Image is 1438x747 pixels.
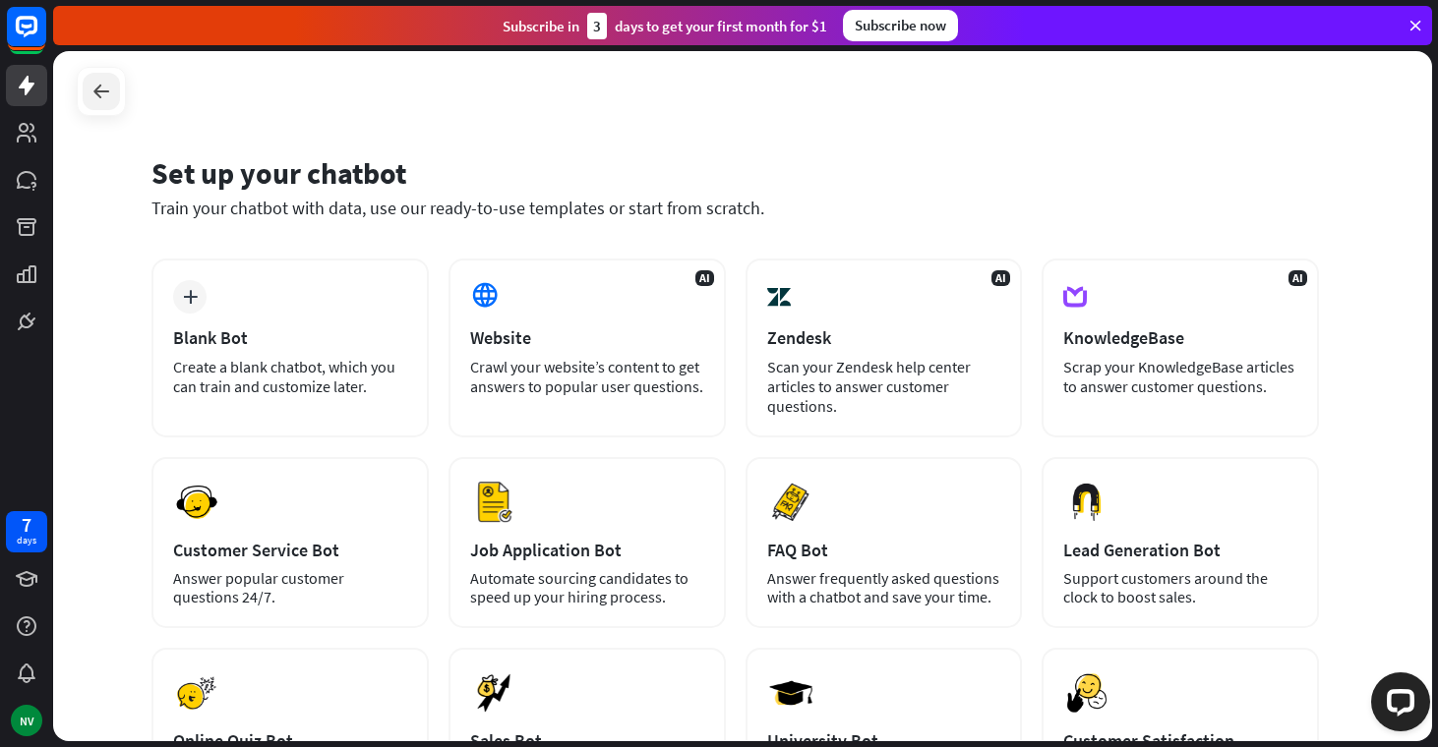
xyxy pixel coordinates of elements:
div: Answer popular customer questions 24/7. [173,569,407,606]
div: Answer frequently asked questions with a chatbot and save your time. [767,569,1001,606]
div: Lead Generation Bot [1063,539,1297,561]
div: Train your chatbot with data, use our ready-to-use templates or start from scratch. [151,197,1319,219]
div: days [17,534,36,547]
div: Automate sourcing candidates to speed up your hiring process. [470,569,704,606]
i: plus [183,290,198,304]
div: KnowledgeBase [1063,326,1297,349]
iframe: LiveChat chat widget [1355,664,1438,747]
div: Support customers around the clock to boost sales. [1063,569,1297,606]
span: AI [1288,270,1307,286]
span: AI [991,270,1010,286]
div: Scan your Zendesk help center articles to answer customer questions. [767,357,1001,416]
div: Zendesk [767,326,1001,349]
div: Crawl your website’s content to get answers to popular user questions. [470,357,704,396]
a: 7 days [6,511,47,552]
div: FAQ Bot [767,539,1001,561]
span: AI [695,270,714,286]
div: 7 [22,516,31,534]
div: Subscribe now [843,10,958,41]
div: Subscribe in days to get your first month for $1 [503,13,827,39]
div: Job Application Bot [470,539,704,561]
div: NV [11,705,42,736]
div: Website [470,326,704,349]
div: 3 [587,13,607,39]
div: Scrap your KnowledgeBase articles to answer customer questions. [1063,357,1297,396]
div: Customer Service Bot [173,539,407,561]
div: Create a blank chatbot, which you can train and customize later. [173,357,407,396]
div: Blank Bot [173,326,407,349]
div: Set up your chatbot [151,154,1319,192]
